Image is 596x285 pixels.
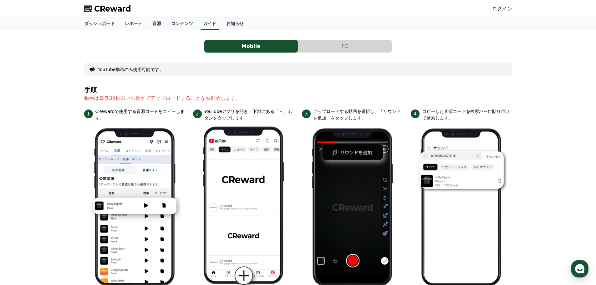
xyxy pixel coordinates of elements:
h4: 手順 [84,86,512,93]
a: レポート [120,18,147,30]
a: ダッシュボード [79,18,120,30]
button: YouTube動画のみ使用可能です。 [98,66,164,73]
a: お知らせ [221,18,249,30]
span: 1 [84,109,93,118]
span: 3 [302,109,311,118]
a: CReward [84,4,131,14]
button: Mobile [204,40,298,53]
p: コピーした音源コードを検索バーに貼り付けて検索します。 [422,108,512,121]
p: アップロードする動画を選択し、「サウンドを追加」をタップします。 [313,108,403,121]
button: PC [298,40,392,53]
a: コンテンツ [166,18,198,30]
span: 4 [411,109,420,118]
span: 2 [193,109,202,118]
a: ログイン [492,5,512,13]
p: YouTubeアプリを開き、下部にある「＋」ボタンをタップします。 [204,108,294,121]
p: CRewardで使用する音源コードをコピーします。 [95,108,186,121]
a: 音源 [147,18,166,30]
span: CReward [94,4,131,14]
p: 動画は最低35秒以上の長さでアップロードすることをお勧めします。 [84,94,512,102]
a: ガイド [201,18,219,30]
